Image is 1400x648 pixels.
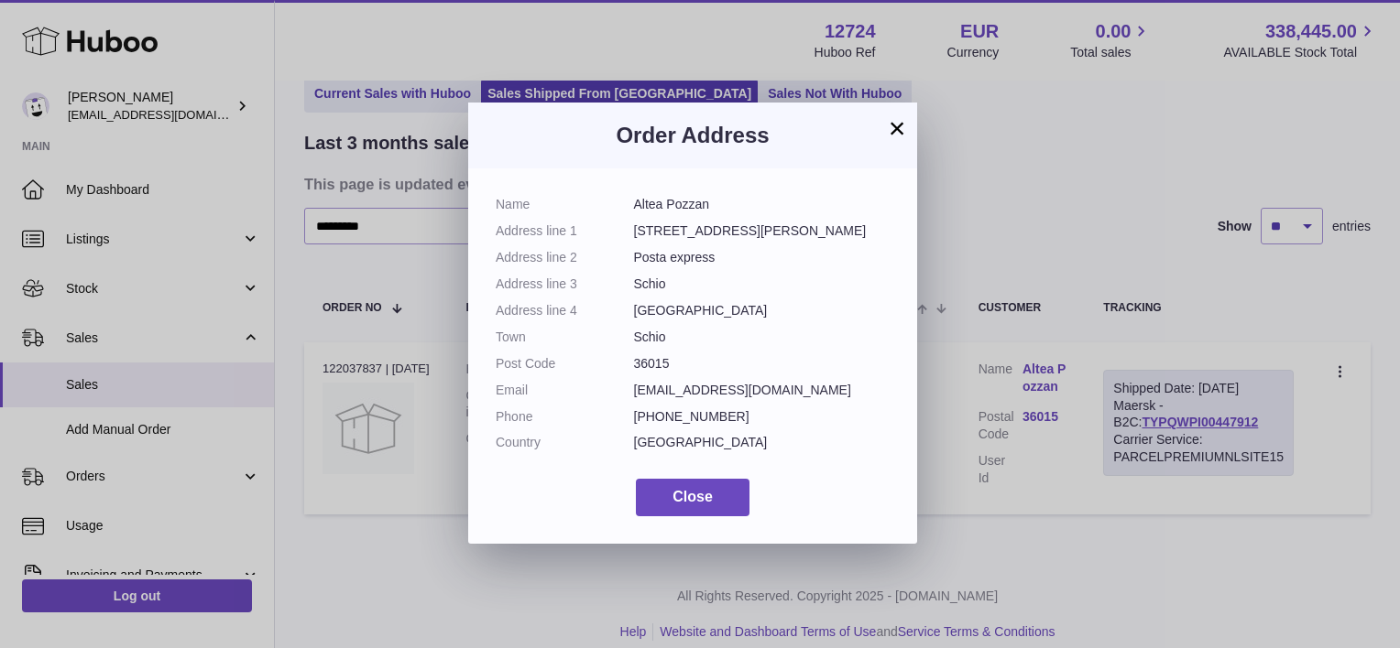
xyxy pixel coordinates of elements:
dd: Schio [634,329,891,346]
dd: Schio [634,275,891,293]
dt: Phone [496,408,634,426]
dd: 36015 [634,355,891,373]
dd: [GEOGRAPHIC_DATA] [634,434,891,451]
dt: Address line 3 [496,275,634,293]
h3: Order Address [496,121,890,150]
dd: [GEOGRAPHIC_DATA] [634,302,891,319]
dd: [STREET_ADDRESS][PERSON_NAME] [634,222,891,240]
dt: Address line 4 [496,302,634,319]
dd: [EMAIL_ADDRESS][DOMAIN_NAME] [634,382,891,399]
span: Close [673,489,713,504]
dt: Post Code [496,355,634,373]
dt: Email [496,382,634,399]
dd: Altea Pozzan [634,196,891,213]
button: Close [636,479,749,516]
dt: Town [496,329,634,346]
dd: [PHONE_NUMBER] [634,408,891,426]
dt: Address line 1 [496,222,634,240]
dd: Posta express [634,249,891,266]
dt: Country [496,434,634,451]
dt: Address line 2 [496,249,634,266]
dt: Name [496,196,634,213]
button: × [886,117,908,139]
